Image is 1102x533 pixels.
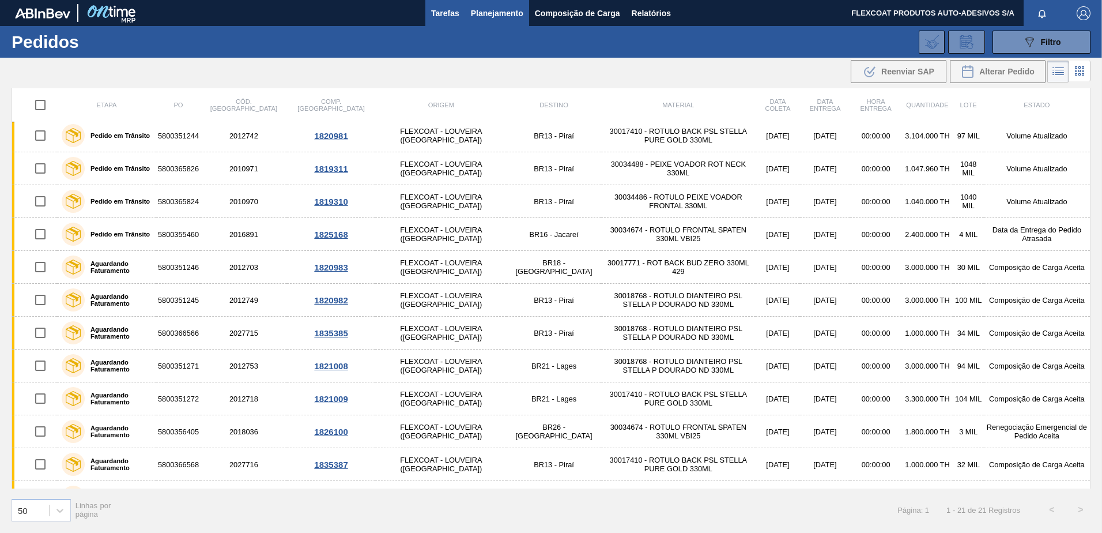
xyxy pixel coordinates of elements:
span: Lote [960,102,977,108]
td: 3.000.000 TH [901,350,953,382]
td: 30018768 - ROTULO DIANTEIRO PSL STELLA P DOURADO ND 330ML [601,317,756,350]
td: 00:00:00 [850,350,901,382]
td: 2010971 [201,152,287,185]
button: Alterar Pedido [950,60,1046,83]
td: 3 MIL [953,415,984,448]
td: 1.040.000 TH [901,185,953,218]
td: 94 MIL [953,350,984,382]
td: BR18 - [GEOGRAPHIC_DATA] [507,251,601,284]
td: [DATE] [756,185,800,218]
span: Linhas por página [76,501,111,519]
td: [DATE] [800,218,850,251]
td: 00:00:00 [850,119,901,152]
td: 2010970 [201,185,287,218]
td: 2012753 [201,350,287,382]
td: BR21 - Lages [507,350,601,382]
td: 5800351246 [156,251,201,284]
td: 2027715 [201,317,287,350]
div: 1825168 [289,230,374,239]
td: FLEXCOAT - LOUVEIRA ([GEOGRAPHIC_DATA]) [375,185,507,218]
td: Composição de Carga Aceita [984,350,1090,382]
div: Importar Negociações dos Pedidos [919,31,945,54]
div: 1819311 [289,164,374,174]
label: Aguardando Faturamento [85,457,152,471]
td: [DATE] [800,152,850,185]
span: Comp. [GEOGRAPHIC_DATA] [297,98,364,112]
span: Relatórios [632,6,671,20]
label: Pedido em Trânsito [85,165,150,172]
td: 30017410 - ROTULO BACK PSL STELLA PURE GOLD 330ML [601,119,756,152]
div: 1835387 [289,460,374,470]
td: 2012603 [201,481,287,514]
td: 3.300.000 TH [901,382,953,415]
div: Reenviar SAP [851,60,946,83]
td: Data da Entrega do Pedido Atrasada [984,218,1090,251]
td: [DATE] [800,415,850,448]
a: Aguardando Faturamento58003513882012603FLEXCOAT - LOUVEIRA ([GEOGRAPHIC_DATA])BR26 - [GEOGRAPHIC_... [12,481,1090,514]
td: [DATE] [800,119,850,152]
label: Aguardando Faturamento [85,326,152,340]
td: 2012742 [201,119,287,152]
div: 1835385 [289,328,374,338]
button: Filtro [992,31,1090,54]
td: BR13 - Piraí [507,317,601,350]
td: FLEXCOAT - LOUVEIRA ([GEOGRAPHIC_DATA]) [375,317,507,350]
td: 1.000.000 TH [901,317,953,350]
td: BR13 - Piraí [507,152,601,185]
span: Cód. [GEOGRAPHIC_DATA] [210,98,277,112]
span: PO [173,102,183,108]
span: Data coleta [765,98,791,112]
td: 104 MIL [953,382,984,415]
td: FLEXCOAT - LOUVEIRA ([GEOGRAPHIC_DATA]) [375,382,507,415]
td: 1.800.000 TH [901,415,953,448]
span: Tarefas [431,6,459,20]
td: 30 MIL [953,251,984,284]
td: BR13 - Piraí [507,185,601,218]
td: 00:00:00 [850,185,901,218]
td: 30034486 - ROTULO PEIXE VOADOR FRONTAL 330ML [601,185,756,218]
td: 2.400.000 TH [901,218,953,251]
td: 5800351388 [156,481,201,514]
td: FLEXCOAT - LOUVEIRA ([GEOGRAPHIC_DATA]) [375,284,507,317]
td: 97 MIL [953,119,984,152]
td: FLEXCOAT - LOUVEIRA ([GEOGRAPHIC_DATA]) [375,350,507,382]
td: Volume Atualizado [984,185,1090,218]
span: Data entrega [809,98,840,112]
td: FLEXCOAT - LOUVEIRA ([GEOGRAPHIC_DATA]) [375,119,507,152]
label: Pedido em Trânsito [85,231,150,238]
td: BR13 - Piraí [507,284,601,317]
a: Aguardando Faturamento58003512462012703FLEXCOAT - LOUVEIRA ([GEOGRAPHIC_DATA])BR18 - [GEOGRAPHIC_... [12,251,1090,284]
td: [DATE] [800,317,850,350]
div: 1821008 [289,361,374,371]
label: Aguardando Faturamento [85,425,152,438]
a: Pedido em Trânsito58003658262010971FLEXCOAT - LOUVEIRA ([GEOGRAPHIC_DATA])BR13 - Piraí30034488 - ... [12,152,1090,185]
label: Aguardando Faturamento [85,293,152,307]
td: Composição de Carga Aceita [984,251,1090,284]
img: TNhmsLtSVTkK8tSr43FrP2fwEKptu5GPRR3wAAAABJRU5ErkJggg== [15,8,70,18]
td: 5800351244 [156,119,201,152]
td: Composição de Carga Aceita [984,284,1090,317]
a: Aguardando Faturamento58003665682027716FLEXCOAT - LOUVEIRA ([GEOGRAPHIC_DATA])BR13 - Piraí3001741... [12,448,1090,481]
td: [DATE] [756,350,800,382]
button: > [1066,496,1095,524]
td: 00:00:00 [850,382,901,415]
td: 5800366568 [156,448,201,481]
span: Hora Entrega [861,98,892,112]
td: FLEXCOAT - LOUVEIRA ([GEOGRAPHIC_DATA]) [375,415,507,448]
label: Aguardando Faturamento [85,392,152,406]
td: 2018036 [201,415,287,448]
td: [DATE] [800,382,850,415]
td: FLEXCOAT - LOUVEIRA ([GEOGRAPHIC_DATA]) [375,251,507,284]
td: 30017410 - ROTULO BACK PSL STELLA PURE GOLD 330ML [601,448,756,481]
td: BR13 - Piraí [507,119,601,152]
a: Pedido em Trânsito58003658242010970FLEXCOAT - LOUVEIRA ([GEOGRAPHIC_DATA])BR13 - Piraí30034486 - ... [12,185,1090,218]
div: 1819310 [289,197,374,207]
td: 30018768 - ROTULO DIANTEIRO PSL STELLA P DOURADO ND 330ML [601,350,756,382]
td: Volume Atualizado [984,152,1090,185]
td: 32 MIL [953,448,984,481]
div: 1826100 [289,427,374,437]
td: [DATE] [756,119,800,152]
div: Solicitação de Revisão de Pedidos [948,31,985,54]
a: Aguardando Faturamento58003564052018036FLEXCOAT - LOUVEIRA ([GEOGRAPHIC_DATA])BR26 - [GEOGRAPHIC_... [12,415,1090,448]
td: 30017410 - ROTULO BACK PSL STELLA PURE GOLD 330ML [601,382,756,415]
